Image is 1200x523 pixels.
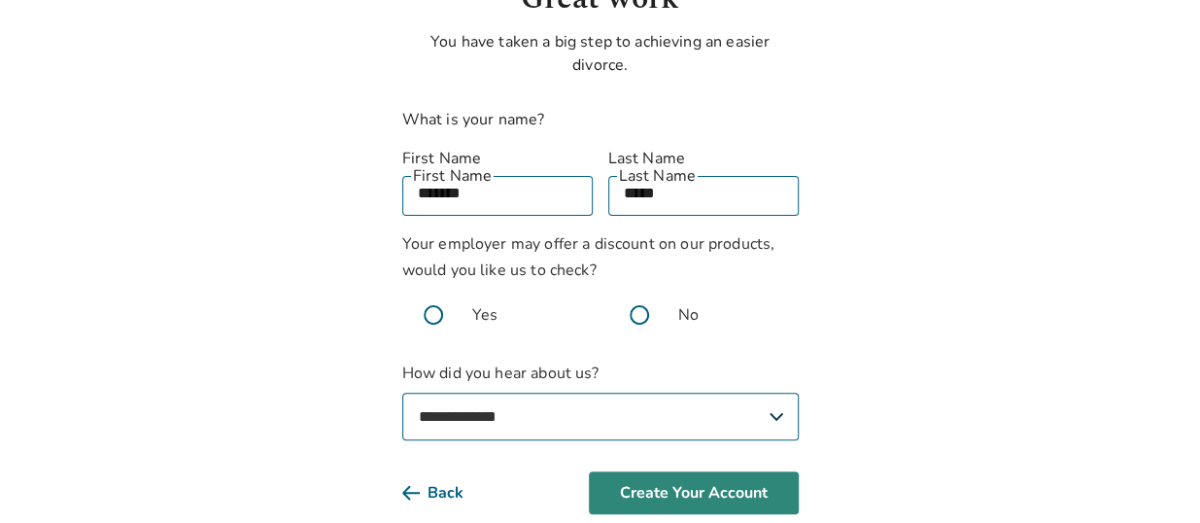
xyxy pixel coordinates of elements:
label: Last Name [608,147,799,170]
select: How did you hear about us? [402,393,799,440]
p: You have taken a big step to achieving an easier divorce. [402,30,799,77]
button: Create Your Account [589,471,799,514]
span: No [678,303,699,327]
label: How did you hear about us? [402,362,799,440]
iframe: Chat Widget [1103,430,1200,523]
span: Your employer may offer a discount on our products, would you like us to check? [402,233,775,281]
span: Yes [472,303,497,327]
button: Back [402,471,495,514]
label: What is your name? [402,109,545,130]
label: First Name [402,147,593,170]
